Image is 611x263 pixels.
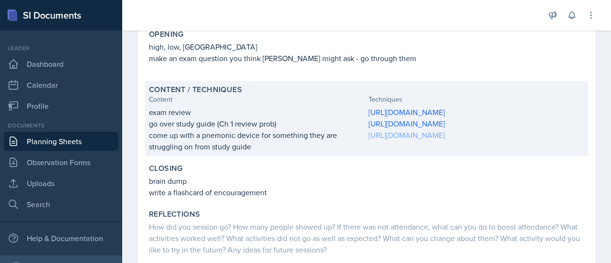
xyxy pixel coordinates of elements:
[4,96,118,116] a: Profile
[4,229,118,248] div: Help & Documentation
[149,129,365,152] p: come up with a pnemonic device for something they are struggling on from study guide
[369,95,584,105] div: Techniques
[4,75,118,95] a: Calendar
[4,195,118,214] a: Search
[369,130,445,140] a: [URL][DOMAIN_NAME]
[149,41,584,53] p: high, low, [GEOGRAPHIC_DATA]
[369,107,445,117] a: [URL][DOMAIN_NAME]
[4,153,118,172] a: Observation Forms
[149,85,242,95] label: Content / Techniques
[149,95,365,105] div: Content
[369,118,445,129] a: [URL][DOMAIN_NAME]
[4,54,118,74] a: Dashboard
[4,44,118,53] div: Leader
[149,30,184,39] label: Opening
[4,121,118,130] div: Documents
[149,187,584,198] p: write a flashcard of encouragement
[149,164,183,173] label: Closing
[149,118,365,129] p: go over study guide (Ch 1 review prob)
[149,53,584,64] p: make an exam question you think [PERSON_NAME] might ask - go through them
[4,132,118,151] a: Planning Sheets
[149,106,365,118] p: exam review
[149,221,584,255] div: How did you session go? How many people showed up? If there was not attendance, what can you do t...
[149,210,200,219] label: Reflections
[4,174,118,193] a: Uploads
[149,175,584,187] p: brain dump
